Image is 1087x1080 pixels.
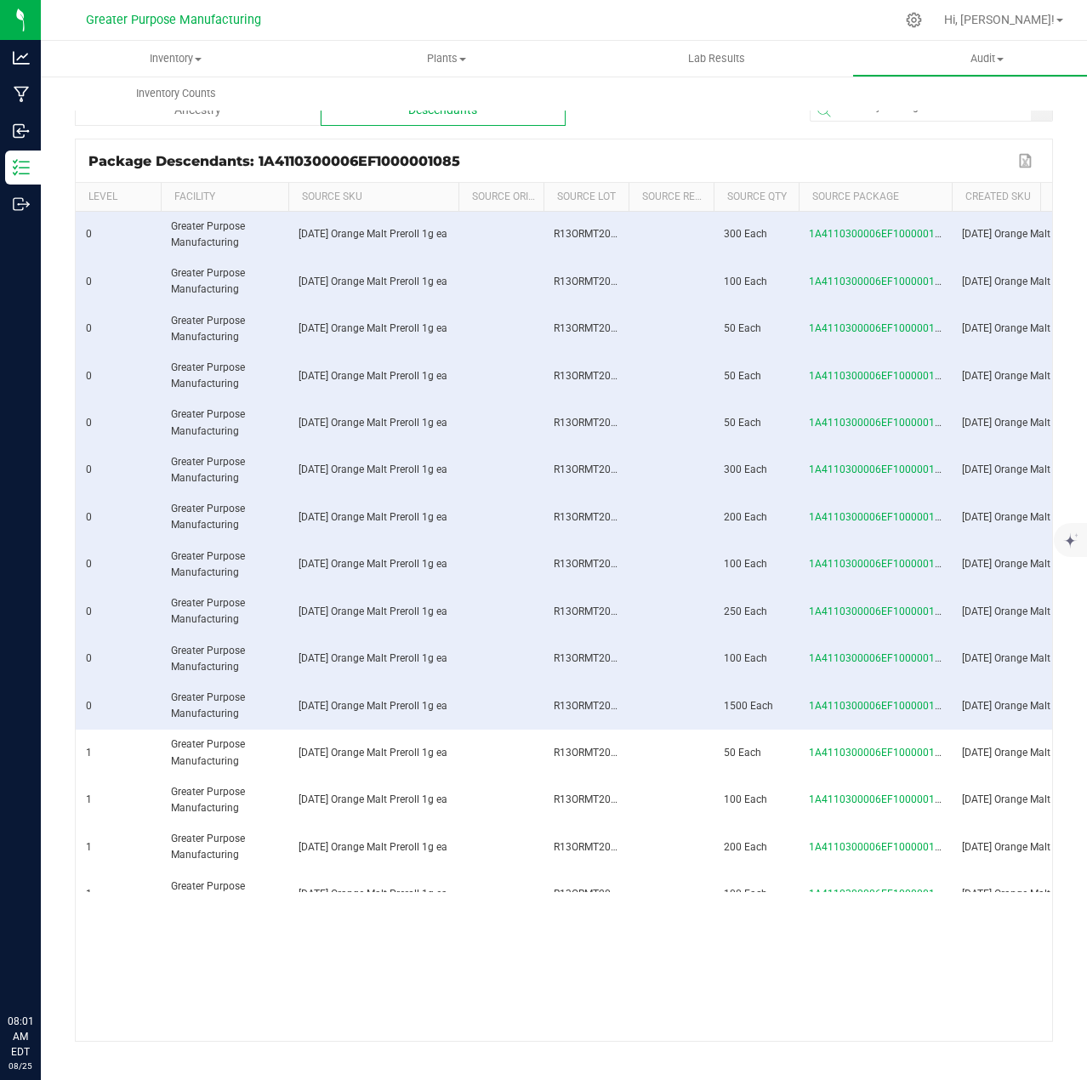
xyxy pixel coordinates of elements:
[86,370,92,382] span: 0
[17,944,68,995] iframe: Resource center
[903,12,925,28] div: Manage settings
[554,417,646,429] span: R13ORMT20241212
[86,841,92,853] span: 1
[944,13,1055,26] span: Hi, [PERSON_NAME]!
[724,276,767,287] span: 100 Each
[299,747,447,759] span: [DATE] Orange Malt Preroll 1g ea
[299,888,447,900] span: [DATE] Orange Malt Preroll 1g ea
[554,747,646,759] span: R13ORMT20241212
[86,511,92,523] span: 0
[311,41,582,77] a: Plants
[321,92,566,126] div: Descendants
[629,183,714,212] th: Source Ref Field
[171,786,245,814] span: Greater Purpose Manufacturing
[724,463,767,475] span: 300 Each
[75,92,321,126] div: Ancestry
[171,833,245,861] span: Greater Purpose Manufacturing
[171,738,245,766] span: Greater Purpose Manufacturing
[299,793,447,805] span: [DATE] Orange Malt Preroll 1g ea
[299,370,447,382] span: [DATE] Orange Malt Preroll 1g ea
[724,888,767,900] span: 100 Each
[8,1014,33,1060] p: 08:01 AM EDT
[299,558,447,570] span: [DATE] Orange Malt Preroll 1g ea
[13,49,30,66] inline-svg: Analytics
[809,652,953,664] span: 1A4110300006EF1000001085
[86,793,92,805] span: 1
[171,550,245,578] span: Greater Purpose Manufacturing
[554,322,646,334] span: R13ORMT20241212
[809,700,953,712] span: 1A4110300006EF1000001085
[86,888,92,900] span: 1
[724,747,761,759] span: 50 Each
[554,652,646,664] span: R13ORMT20241212
[299,463,447,475] span: [DATE] Orange Malt Preroll 1g ea
[724,417,761,429] span: 50 Each
[8,1060,33,1072] p: 08/25
[86,417,92,429] span: 0
[13,122,30,139] inline-svg: Inbound
[809,888,953,900] span: 1A4110300006EF1000001620
[88,153,1014,169] div: Package Descendants: 1A4110300006EF1000001085
[724,793,767,805] span: 100 Each
[543,183,629,212] th: Source Lot
[809,370,953,382] span: 1A4110300006EF1000001085
[299,652,447,664] span: [DATE] Orange Malt Preroll 1g ea
[288,183,458,212] th: Source SKU
[724,841,767,853] span: 200 Each
[554,700,646,712] span: R13ORMT20241212
[299,417,447,429] span: [DATE] Orange Malt Preroll 1g ea
[299,700,447,712] span: [DATE] Orange Malt Preroll 1g ea
[299,322,447,334] span: [DATE] Orange Malt Preroll 1g ea
[665,51,768,66] span: Lab Results
[1014,150,1039,172] button: Export to Excel
[13,86,30,103] inline-svg: Manufacturing
[312,51,581,66] span: Plants
[724,370,761,382] span: 50 Each
[86,700,92,712] span: 0
[299,276,447,287] span: [DATE] Orange Malt Preroll 1g ea
[724,652,767,664] span: 100 Each
[724,558,767,570] span: 100 Each
[724,322,761,334] span: 50 Each
[554,228,646,240] span: R13ORMT20241212
[86,652,92,664] span: 0
[554,511,646,523] span: R13ORMT20241212
[171,220,245,248] span: Greater Purpose Manufacturing
[554,463,646,475] span: R13ORMT20241212
[171,503,245,531] span: Greater Purpose Manufacturing
[171,597,245,625] span: Greater Purpose Manufacturing
[724,511,767,523] span: 200 Each
[76,183,161,212] th: Level
[113,86,239,101] span: Inventory Counts
[171,361,245,389] span: Greater Purpose Manufacturing
[809,511,953,523] span: 1A4110300006EF1000001085
[171,267,245,295] span: Greater Purpose Manufacturing
[171,880,245,908] span: Greater Purpose Manufacturing
[554,558,646,570] span: R13ORMT20241212
[299,841,447,853] span: [DATE] Orange Malt Preroll 1g ea
[809,228,953,240] span: 1A4110300006EF1000001085
[299,605,447,617] span: [DATE] Orange Malt Preroll 1g ea
[299,228,447,240] span: [DATE] Orange Malt Preroll 1g ea
[724,228,767,240] span: 300 Each
[809,747,953,759] span: 1A4110300006EF1000001620
[809,841,953,853] span: 1A4110300006EF1000001620
[41,41,311,77] a: Inventory
[86,463,92,475] span: 0
[554,841,646,853] span: R13ORMT20241212
[171,691,245,719] span: Greater Purpose Manufacturing
[86,605,92,617] span: 0
[554,793,646,805] span: R13ORMT20241212
[809,793,953,805] span: 1A4110300006EF1000001620
[86,322,92,334] span: 0
[171,456,245,484] span: Greater Purpose Manufacturing
[554,605,646,617] span: R13ORMT20241212
[86,228,92,240] span: 0
[714,183,799,212] th: Source Qty
[809,463,953,475] span: 1A4110300006EF1000001085
[171,645,245,673] span: Greater Purpose Manufacturing
[41,51,311,66] span: Inventory
[13,196,30,213] inline-svg: Outbound
[554,888,646,900] span: R13ORMT20241212
[582,41,852,77] a: Lab Results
